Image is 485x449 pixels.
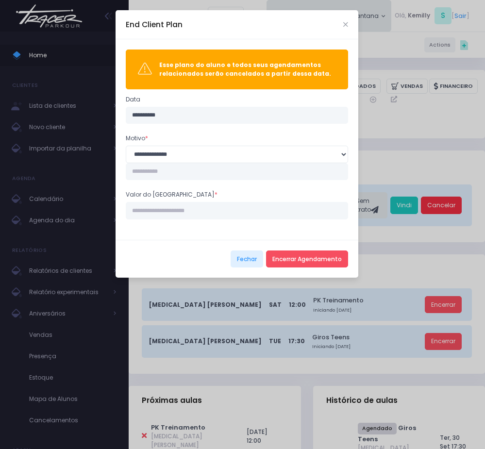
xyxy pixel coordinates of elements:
[343,22,348,27] button: Close
[126,134,148,143] label: Motivo
[266,250,348,268] button: Encerrar Agendamento
[126,95,140,104] label: Data
[126,19,183,30] h5: End Client Plan
[159,61,336,78] div: Esse plano do aluno e todos seus agendamentos relacionados serão cancelados a partir dessa data.
[231,250,263,268] button: Fechar
[126,190,217,199] label: Valor do [GEOGRAPHIC_DATA]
